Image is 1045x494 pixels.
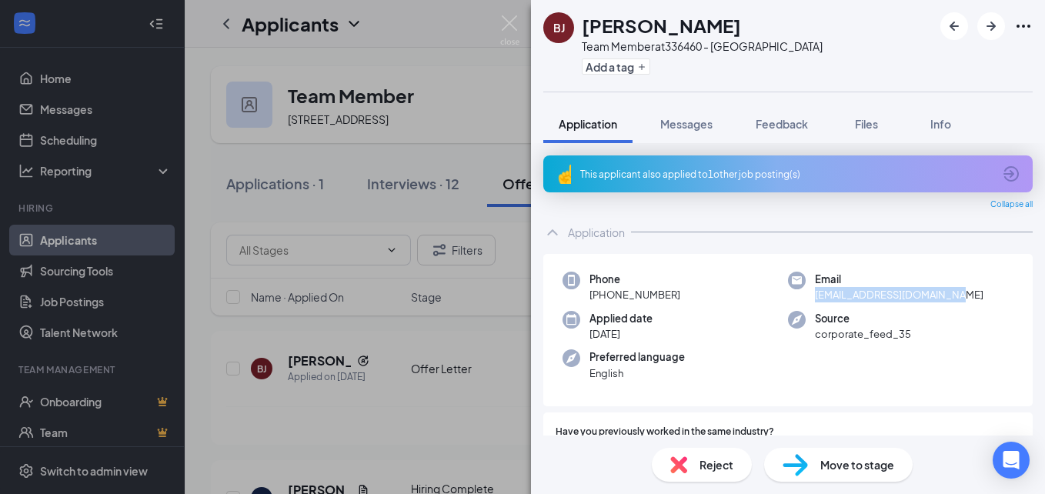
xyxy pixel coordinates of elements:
[589,349,685,365] span: Preferred language
[930,117,951,131] span: Info
[945,17,963,35] svg: ArrowLeftNew
[543,223,562,242] svg: ChevronUp
[855,117,878,131] span: Files
[582,58,650,75] button: PlusAdd a tag
[820,456,894,473] span: Move to stage
[553,20,565,35] div: BJ
[699,456,733,473] span: Reject
[977,12,1005,40] button: ArrowRight
[589,365,685,381] span: English
[559,117,617,131] span: Application
[589,326,653,342] span: [DATE]
[815,272,983,287] span: Email
[1014,17,1033,35] svg: Ellipses
[815,311,911,326] span: Source
[993,442,1030,479] div: Open Intercom Messenger
[580,168,993,181] div: This applicant also applied to 1 other job posting(s)
[1002,165,1020,183] svg: ArrowCircle
[556,425,774,439] span: Have you previously worked in the same industry?
[582,38,823,54] div: Team Member at 336460 - [GEOGRAPHIC_DATA]
[582,12,741,38] h1: [PERSON_NAME]
[637,62,646,72] svg: Plus
[982,17,1000,35] svg: ArrowRight
[589,311,653,326] span: Applied date
[990,199,1033,211] span: Collapse all
[589,272,680,287] span: Phone
[660,117,713,131] span: Messages
[589,287,680,302] span: [PHONE_NUMBER]
[756,117,808,131] span: Feedback
[815,326,911,342] span: corporate_feed_35
[815,287,983,302] span: [EMAIL_ADDRESS][DOMAIN_NAME]
[568,225,625,240] div: Application
[940,12,968,40] button: ArrowLeftNew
